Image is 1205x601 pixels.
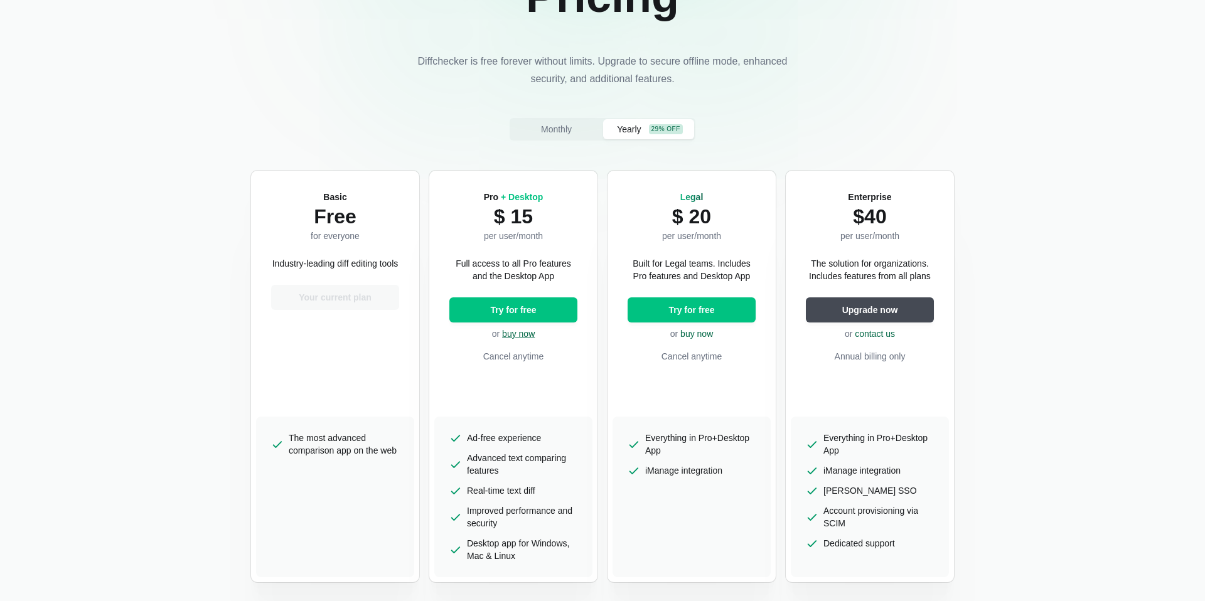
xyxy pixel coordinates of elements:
span: Everything in Pro+Desktop App [645,432,756,457]
span: Desktop app for Windows, Mac & Linux [467,537,577,562]
p: Diffchecker is free forever without limits. Upgrade to secure offline mode, enhanced security, an... [414,53,791,88]
h2: Basic [311,191,360,203]
span: Yearly [614,123,643,136]
p: The solution for organizations. Includes features from all plans [806,257,934,282]
span: Advanced text comparing features [467,452,577,477]
span: Upgrade now [840,304,901,316]
p: $ 15 [484,203,544,230]
span: iManage integration [645,464,722,477]
span: The most advanced comparison app on the web [289,432,399,457]
p: Cancel anytime [449,350,577,363]
span: Legal [680,192,704,202]
span: Try for free [488,304,538,316]
p: Industry-leading diff editing tools [272,257,399,270]
h2: Pro [484,191,544,203]
p: for everyone [311,230,360,242]
p: Full access to all Pro features and the Desktop App [449,257,577,282]
p: $40 [840,203,899,230]
span: iManage integration [823,464,901,477]
p: Cancel anytime [628,350,756,363]
span: Monthly [538,123,574,136]
p: Annual billing only [806,350,934,363]
p: Free [311,203,360,230]
span: Everything in Pro+Desktop App [823,432,934,457]
p: $ 20 [662,203,721,230]
span: [PERSON_NAME] SSO [823,484,917,497]
span: Dedicated support [823,537,895,550]
a: buy now [680,329,713,339]
span: + Desktop [501,192,543,202]
a: buy now [502,329,535,339]
a: contact us [855,329,895,339]
button: Monthly [511,119,602,139]
p: or [806,327,934,340]
h2: Enterprise [840,191,899,203]
span: Ad-free experience [467,432,541,444]
p: per user/month [662,230,721,242]
p: or [628,327,756,340]
span: Try for free [666,304,717,316]
span: Account provisioning via SCIM [823,504,934,529]
button: Try for free [628,297,756,322]
p: Built for Legal teams. Includes Pro features and Desktop App [628,257,756,282]
button: Try for free [449,297,577,322]
p: per user/month [484,230,544,242]
div: 29% off [649,124,683,134]
span: Real-time text diff [467,484,535,497]
button: Yearly29% off [603,119,694,139]
span: Improved performance and security [467,504,577,529]
button: Upgrade now [806,297,934,322]
p: or [449,327,577,340]
button: Your current plan [271,285,399,310]
span: Your current plan [296,291,374,304]
p: per user/month [840,230,899,242]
